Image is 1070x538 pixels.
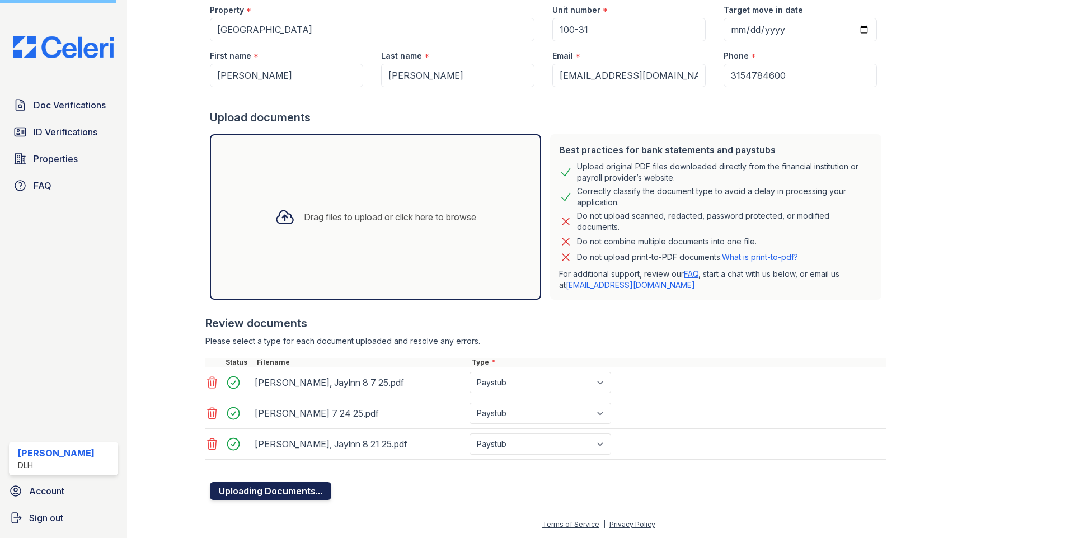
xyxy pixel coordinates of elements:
[18,446,95,460] div: [PERSON_NAME]
[9,174,118,197] a: FAQ
[4,507,123,529] a: Sign out
[542,520,599,528] a: Terms of Service
[223,358,255,367] div: Status
[724,4,803,16] label: Target move in date
[381,50,422,62] label: Last name
[552,4,600,16] label: Unit number
[684,269,698,279] a: FAQ
[255,374,465,391] div: [PERSON_NAME], Jaylnn 8 7 25.pdf
[34,179,51,192] span: FAQ
[9,148,118,170] a: Properties
[18,460,95,471] div: DLH
[34,125,97,139] span: ID Verifications
[304,210,476,224] div: Drag files to upload or click here to browse
[29,484,64,498] span: Account
[577,186,872,208] div: Correctly classify the document type to avoid a delay in processing your application.
[29,511,63,525] span: Sign out
[255,435,465,453] div: [PERSON_NAME], Jaylnn 8 21 25.pdf
[577,161,872,183] div: Upload original PDF files downloaded directly from the financial institution or payroll provider’...
[34,98,106,112] span: Doc Verifications
[577,210,872,233] div: Do not upload scanned, redacted, password protected, or modified documents.
[609,520,655,528] a: Privacy Policy
[566,280,695,290] a: [EMAIL_ADDRESS][DOMAIN_NAME]
[603,520,606,528] div: |
[559,268,872,291] p: For additional support, review our , start a chat with us below, or email us at
[34,152,78,166] span: Properties
[559,143,872,157] div: Best practices for bank statements and paystubs
[4,480,123,502] a: Account
[577,235,757,248] div: Do not combine multiple documents into one file.
[4,36,123,58] img: CE_Logo_Blue-a8612792a0a2168367f1c8372b55b34899dd931a85d93a1a3d3e32e68fde9ad4.png
[722,252,798,262] a: What is print-to-pdf?
[724,50,749,62] label: Phone
[210,482,331,500] button: Uploading Documents...
[9,94,118,116] a: Doc Verifications
[210,50,251,62] label: First name
[255,358,470,367] div: Filename
[9,121,118,143] a: ID Verifications
[552,50,573,62] label: Email
[210,110,886,125] div: Upload documents
[577,252,798,263] p: Do not upload print-to-PDF documents.
[470,358,886,367] div: Type
[205,336,886,347] div: Please select a type for each document uploaded and resolve any errors.
[255,404,465,422] div: [PERSON_NAME] 7 24 25.pdf
[205,315,886,331] div: Review documents
[210,4,244,16] label: Property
